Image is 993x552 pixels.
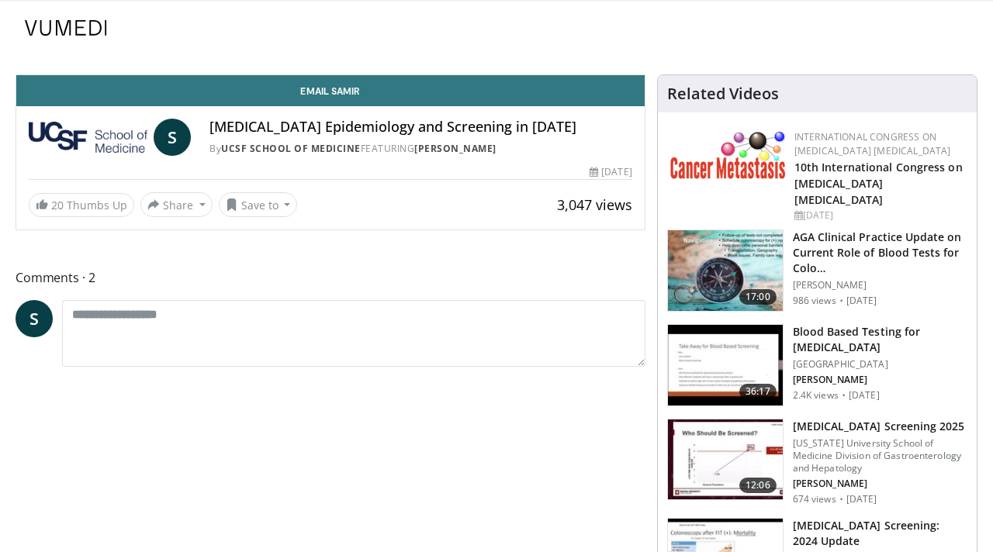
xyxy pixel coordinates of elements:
[793,493,836,505] p: 674 views
[667,229,967,312] a: 17:00 AGA Clinical Practice Update on Current Role of Blood Tests for Colo… [PERSON_NAME] 986 vie...
[670,130,787,179] img: 6ff8bc22-9509-4454-a4f8-ac79dd3b8976.png.150x105_q85_autocrop_double_scale_upscale_version-0.2.png
[154,119,191,156] a: S
[557,195,632,214] span: 3,047 views
[667,85,779,103] h4: Related Videos
[793,279,967,292] p: [PERSON_NAME]
[590,165,631,179] div: [DATE]
[793,358,967,371] p: [GEOGRAPHIC_DATA]
[16,300,53,337] a: S
[839,295,843,307] div: ·
[793,324,967,355] h3: Blood Based Testing for [MEDICAL_DATA]
[794,209,964,223] div: [DATE]
[25,20,107,36] img: VuMedi Logo
[794,130,951,157] a: International Congress on [MEDICAL_DATA] [MEDICAL_DATA]
[849,389,880,402] p: [DATE]
[219,192,298,217] button: Save to
[793,389,839,402] p: 2.4K views
[793,295,836,307] p: 986 views
[793,478,967,490] p: Alex Roch
[140,192,213,217] button: Share
[667,324,967,406] a: 36:17 Blood Based Testing for [MEDICAL_DATA] [GEOGRAPHIC_DATA] [PERSON_NAME] 2.4K views · [DATE]
[29,119,147,156] img: UCSF School of Medicine
[51,198,64,212] span: 20
[739,478,777,493] span: 12:06
[668,419,783,500] img: 92e7bb93-159d-40f8-a927-22b1dfdc938f.150x105_q85_crop-smart_upscale.jpg
[793,419,967,434] h3: [MEDICAL_DATA] Screening 2025
[793,518,967,549] h3: [MEDICAL_DATA] Screening: 2024 Update
[793,437,967,474] p: [US_STATE] University School of Medicine Division of Gastroenterology and Hepatology
[16,75,645,106] a: Email Samir
[739,289,777,305] span: 17:00
[842,389,846,402] div: ·
[667,419,967,505] a: 12:06 [MEDICAL_DATA] Screening 2025 [US_STATE] University School of Medicine Division of Gastroen...
[209,119,631,136] h4: [MEDICAL_DATA] Epidemiology and Screening in [DATE]
[221,142,361,155] a: UCSF School of Medicine
[414,142,496,155] a: [PERSON_NAME]
[846,295,877,307] p: [DATE]
[794,160,963,207] a: 10th International Congress on [MEDICAL_DATA] [MEDICAL_DATA]
[209,142,631,156] div: By FEATURING
[16,267,645,288] span: Comments 2
[839,493,843,505] div: ·
[846,493,877,505] p: [DATE]
[29,193,134,217] a: 20 Thumbs Up
[668,230,783,311] img: 9319a17c-ea45-4555-a2c0-30ea7aed39c4.150x105_q85_crop-smart_upscale.jpg
[739,384,777,399] span: 36:17
[793,374,967,386] p: Anika Bhargava
[793,229,967,276] h3: AGA Clinical Practice Update on Current Role of Blood Tests for Colorectal Cancer Screening
[668,325,783,405] img: 0a3144ee-dd9e-4a17-be35-ba5190d246eb.150x105_q85_crop-smart_upscale.jpg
